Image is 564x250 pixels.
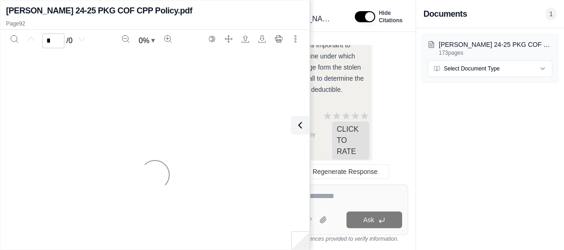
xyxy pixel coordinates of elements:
button: Previous page [24,32,38,46]
button: Zoom out [118,32,133,46]
button: Open file [238,32,253,46]
button: More actions [288,32,303,46]
span: . It is important to determine under which coverage form the stolen items fall to determine the c... [289,41,364,93]
span: Ask [363,216,374,224]
button: Full screen [221,32,236,46]
p: Jensen 24-25 PKG COF CPP Policy.pdf [439,40,552,49]
span: 1 [545,7,557,20]
span: Hide Citations [379,9,403,24]
button: Download [255,32,269,46]
button: Switch to the dark theme [205,32,219,46]
button: Zoom document [135,33,159,48]
span: / 0 [66,35,72,46]
span: CLICK TO RATE [332,122,369,160]
button: Regenerate Response [294,164,389,179]
button: [PERSON_NAME] 24-25 PKG COF CPP Policy.pdf173pages [428,40,552,57]
button: Search [7,32,22,46]
button: Next page [74,32,89,46]
button: Zoom in [160,32,175,46]
div: *Use references provided to verify information. [275,235,408,243]
input: Enter a page number [42,33,64,48]
p: Page 92 [6,20,304,27]
h2: [PERSON_NAME] 24-25 PKG COF CPP Policy.pdf [6,4,192,17]
button: Print [271,32,286,46]
button: Ask [346,212,402,228]
span: Regenerate Response [313,168,378,175]
p: 173 pages [439,49,552,57]
h3: Documents [423,7,467,20]
span: 0 % [139,35,149,46]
